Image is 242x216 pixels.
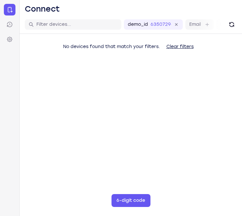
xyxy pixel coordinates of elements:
[36,21,117,28] input: Filter devices...
[128,21,148,28] label: demo_id
[63,44,160,49] span: No devices found that match your filters.
[161,40,199,53] button: Clear filters
[4,34,15,45] a: Settings
[227,19,237,30] button: Refresh
[4,19,15,30] a: Sessions
[220,21,237,28] label: User ID
[4,4,15,15] a: Connect
[111,194,150,207] button: 6-digit code
[25,4,60,14] h1: Connect
[189,21,201,28] label: Email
